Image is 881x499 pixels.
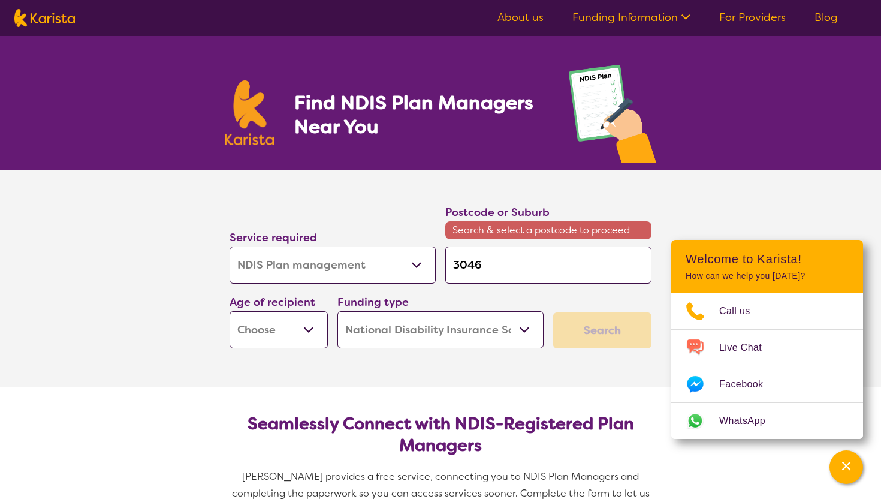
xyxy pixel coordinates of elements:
h2: Welcome to Karista! [686,252,849,266]
img: plan-management [569,65,656,170]
h2: Seamlessly Connect with NDIS-Registered Plan Managers [239,413,642,456]
a: Blog [814,10,838,25]
p: How can we help you [DATE]? [686,271,849,281]
span: Facebook [719,375,777,393]
ul: Choose channel [671,293,863,439]
label: Age of recipient [230,295,315,309]
a: About us [497,10,544,25]
label: Postcode or Suburb [445,205,550,220]
span: WhatsApp [719,412,780,430]
img: Karista logo [14,9,75,27]
a: For Providers [719,10,786,25]
label: Funding type [337,295,409,309]
a: Funding Information [572,10,690,25]
a: Web link opens in a new tab. [671,403,863,439]
img: Karista logo [225,80,274,145]
div: Channel Menu [671,240,863,439]
span: Call us [719,302,765,320]
span: Live Chat [719,339,776,357]
label: Service required [230,230,317,245]
input: Type [445,247,651,284]
span: Search & select a postcode to proceed [445,221,651,239]
h1: Find NDIS Plan Managers Near You [294,91,545,139]
button: Channel Menu [829,450,863,484]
